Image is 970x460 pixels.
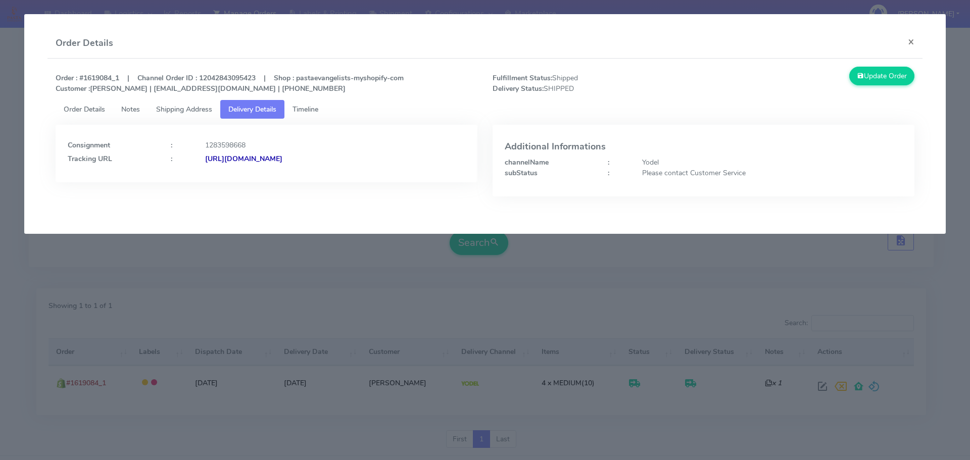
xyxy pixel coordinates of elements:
span: Delivery Details [228,105,276,114]
span: Notes [121,105,140,114]
div: Please contact Customer Service [635,168,910,178]
strong: : [608,168,609,178]
strong: Tracking URL [68,154,112,164]
strong: Order : #1619084_1 | Channel Order ID : 12042843095423 | Shop : pastaevangelists-myshopify-com [P... [56,73,404,93]
div: Yodel [635,157,910,168]
strong: : [608,158,609,167]
span: Timeline [293,105,318,114]
span: Shipped SHIPPED [485,73,704,94]
strong: [URL][DOMAIN_NAME] [205,154,282,164]
button: Close [900,28,923,55]
h4: Additional Informations [505,142,902,152]
strong: : [171,154,172,164]
strong: : [171,140,172,150]
strong: Customer : [56,84,90,93]
strong: Delivery Status: [493,84,544,93]
ul: Tabs [56,100,915,119]
span: Order Details [64,105,105,114]
h4: Order Details [56,36,113,50]
button: Update Order [849,67,915,85]
div: 1283598668 [198,140,473,150]
strong: Consignment [68,140,110,150]
strong: channelName [505,158,549,167]
span: Shipping Address [156,105,212,114]
strong: subStatus [505,168,538,178]
strong: Fulfillment Status: [493,73,552,83]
